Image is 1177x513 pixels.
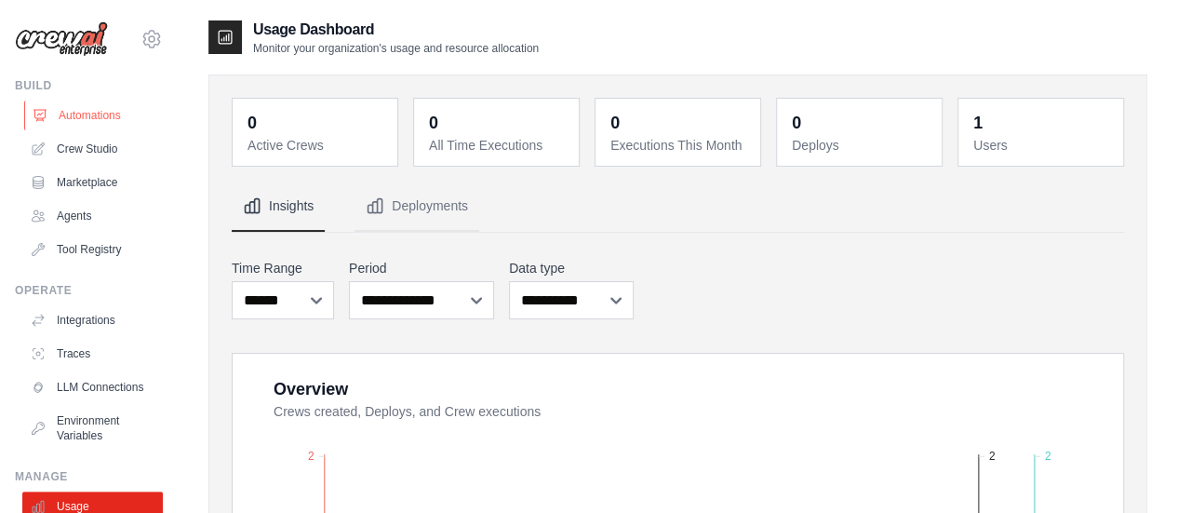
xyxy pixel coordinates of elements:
[232,182,1124,232] nav: Tabs
[15,283,163,298] div: Operate
[24,101,165,130] a: Automations
[232,182,325,232] button: Insights
[509,259,634,277] label: Data type
[22,305,163,335] a: Integrations
[792,110,801,136] div: 0
[22,168,163,197] a: Marketplace
[354,182,479,232] button: Deployments
[253,41,539,56] p: Monitor your organization's usage and resource allocation
[22,201,163,231] a: Agents
[253,19,539,41] h2: Usage Dashboard
[247,110,257,136] div: 0
[349,259,494,277] label: Period
[22,406,163,451] a: Environment Variables
[247,136,386,155] dt: Active Crews
[274,376,348,402] div: Overview
[610,110,620,136] div: 0
[429,136,568,155] dt: All Time Executions
[973,136,1112,155] dt: Users
[308,450,314,463] tspan: 2
[22,134,163,164] a: Crew Studio
[1045,450,1051,463] tspan: 2
[989,450,996,463] tspan: 2
[429,110,438,136] div: 0
[15,21,108,57] img: Logo
[792,136,930,155] dt: Deploys
[274,402,1101,421] dt: Crews created, Deploys, and Crew executions
[15,78,163,93] div: Build
[15,469,163,484] div: Manage
[22,339,163,369] a: Traces
[610,136,749,155] dt: Executions This Month
[22,372,163,402] a: LLM Connections
[22,235,163,264] a: Tool Registry
[973,110,983,136] div: 1
[232,259,334,277] label: Time Range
